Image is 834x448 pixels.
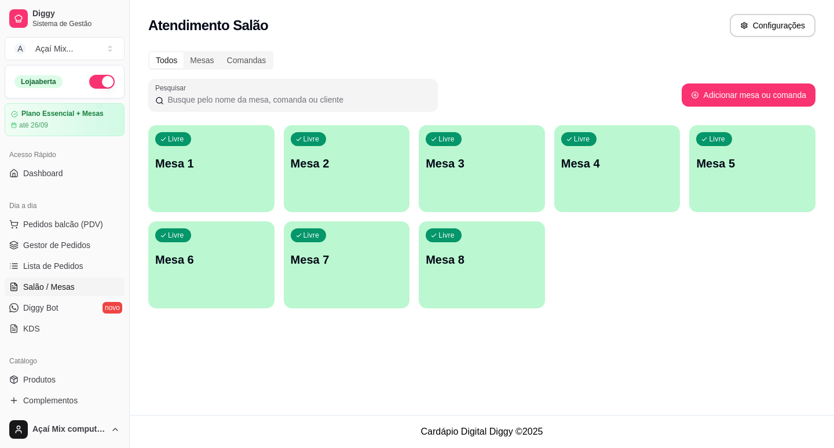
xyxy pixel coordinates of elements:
p: Livre [168,134,184,144]
p: Livre [303,231,320,240]
p: Livre [168,231,184,240]
div: Dia a dia [5,196,125,215]
div: Comandas [221,52,273,68]
span: Lista de Pedidos [23,260,83,272]
input: Pesquisar [164,94,431,105]
span: Dashboard [23,167,63,179]
p: Livre [709,134,725,144]
span: Diggy [32,9,120,19]
p: Mesa 2 [291,155,403,172]
span: Produtos [23,374,56,385]
button: Configurações [730,14,815,37]
a: Diggy Botnovo [5,298,125,317]
span: Salão / Mesas [23,281,75,293]
p: Livre [438,134,455,144]
h2: Atendimento Salão [148,16,268,35]
button: LivreMesa 3 [419,125,545,212]
p: Mesa 4 [561,155,674,172]
p: Livre [438,231,455,240]
div: Açaí Mix ... [35,43,73,54]
a: Lista de Pedidos [5,257,125,275]
button: Pedidos balcão (PDV) [5,215,125,234]
span: KDS [23,323,40,334]
p: Mesa 1 [155,155,268,172]
button: LivreMesa 1 [148,125,275,212]
button: LivreMesa 8 [419,221,545,308]
button: Select a team [5,37,125,60]
div: Catálogo [5,352,125,370]
button: LivreMesa 5 [689,125,815,212]
button: LivreMesa 4 [554,125,681,212]
a: DiggySistema de Gestão [5,5,125,32]
button: LivreMesa 2 [284,125,410,212]
span: Complementos [23,395,78,406]
a: Plano Essencial + Mesasaté 26/09 [5,103,125,136]
label: Pesquisar [155,83,190,93]
div: Acesso Rápido [5,145,125,164]
button: Adicionar mesa ou comanda [682,83,815,107]
a: Produtos [5,370,125,389]
span: Gestor de Pedidos [23,239,90,251]
div: Mesas [184,52,220,68]
span: Pedidos balcão (PDV) [23,218,103,230]
footer: Cardápio Digital Diggy © 2025 [130,415,834,448]
p: Livre [574,134,590,144]
p: Mesa 5 [696,155,809,172]
button: LivreMesa 6 [148,221,275,308]
a: Salão / Mesas [5,278,125,296]
p: Mesa 3 [426,155,538,172]
button: Açaí Mix computador [5,416,125,443]
p: Mesa 7 [291,252,403,268]
span: A [14,43,26,54]
a: Gestor de Pedidos [5,236,125,254]
p: Mesa 6 [155,252,268,268]
span: Sistema de Gestão [32,19,120,28]
div: Todos [149,52,184,68]
article: até 26/09 [19,121,48,130]
button: LivreMesa 7 [284,221,410,308]
p: Mesa 8 [426,252,538,268]
div: Loja aberta [14,75,63,88]
article: Plano Essencial + Mesas [21,110,104,118]
a: Complementos [5,391,125,410]
button: Alterar Status [89,75,115,89]
span: Diggy Bot [23,302,58,314]
p: Livre [303,134,320,144]
a: KDS [5,319,125,338]
span: Açaí Mix computador [32,424,106,435]
a: Dashboard [5,164,125,183]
